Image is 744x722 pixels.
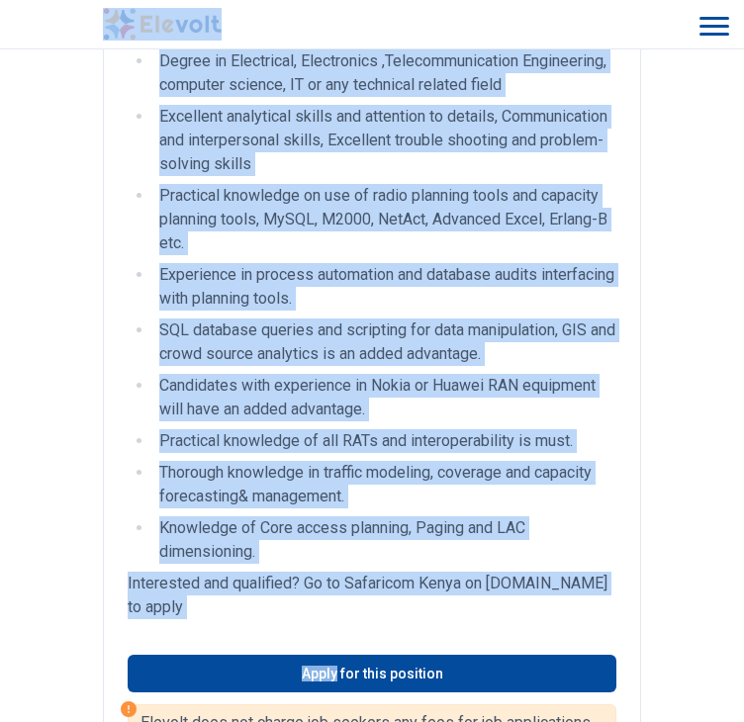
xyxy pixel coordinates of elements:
[153,49,616,97] li: Degree in Electrical, Electronics ,Telecommunication Engineering, computer science, IT or any tec...
[153,318,616,366] li: SQL database queries and scripting for data manipulation, GIS and crowd source analytics is an ad...
[103,8,222,41] img: Elevolt
[153,263,616,311] li: Experience in process automation and database audits interfacing with planning tools.
[153,374,616,421] li: Candidates with experience in Nokia or Huawei RAN equipment will have an added advantage.
[153,461,616,508] li: Thorough knowledge in traffic modeling, coverage and capacity forecasting& management.
[153,516,616,564] li: Knowledge of Core access planning, Paging and LAC dimensioning.
[128,572,616,619] p: Interested and qualified? Go to Safaricom Kenya on [DOMAIN_NAME] to apply
[153,184,616,255] li: Practical knowledge on use of radio planning tools and capacity planning tools, MySQL, M2000, Net...
[153,105,616,176] li: Excellent analytical skills and attention to details, Communication and interpersonal skills, Exc...
[128,655,616,692] a: Apply for this position
[153,429,616,453] li: Practical knowledge of all RATs and interoperability is must.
